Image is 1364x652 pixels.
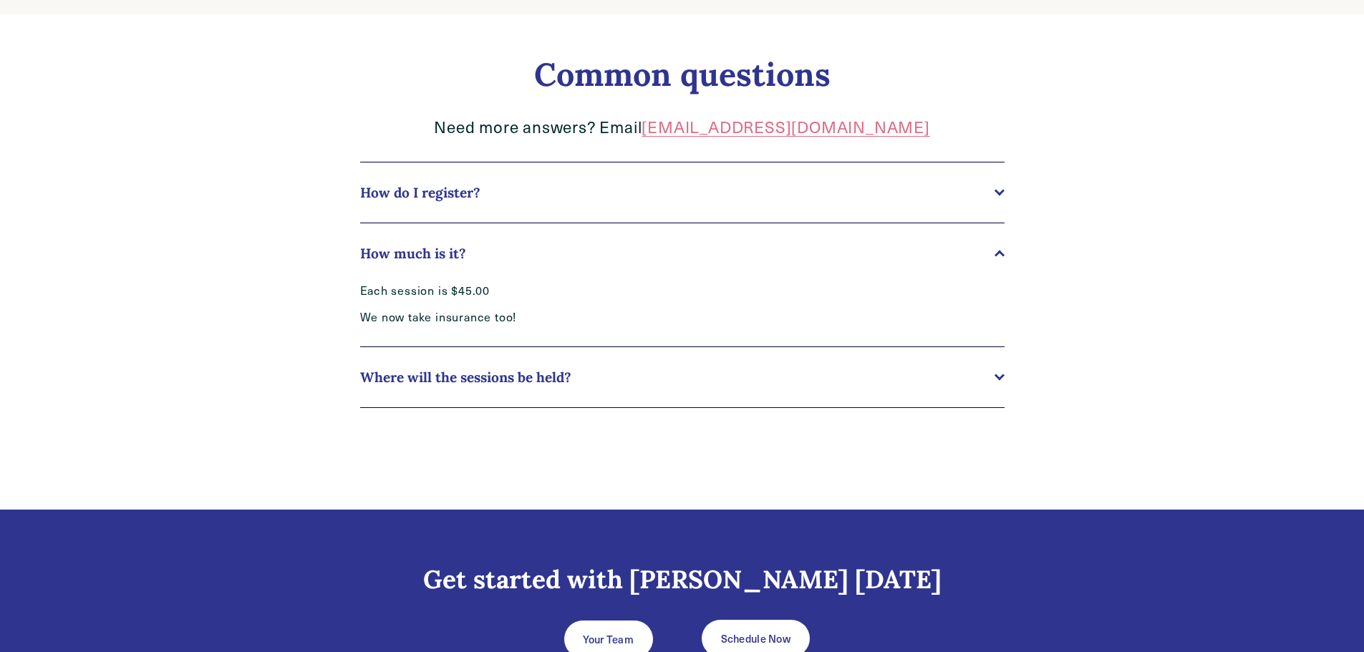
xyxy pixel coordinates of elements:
span: Where will the sessions be held? [360,369,995,386]
h2: Common questions [360,55,1005,94]
a: [EMAIL_ADDRESS][DOMAIN_NAME] [642,116,929,137]
div: How much is it? [360,283,1005,346]
span: How much is it? [360,245,995,262]
p: We now take insurance too! [360,310,811,325]
h3: Get started with [PERSON_NAME] [DATE] [253,564,1112,595]
button: How do I register? [360,162,1005,223]
span: How do I register? [360,184,995,201]
button: How much is it? [360,223,1005,283]
p: Need more answers? Email [360,117,1005,137]
button: Where will the sessions be held? [360,347,1005,407]
p: Each session is $45.00 [360,283,811,298]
